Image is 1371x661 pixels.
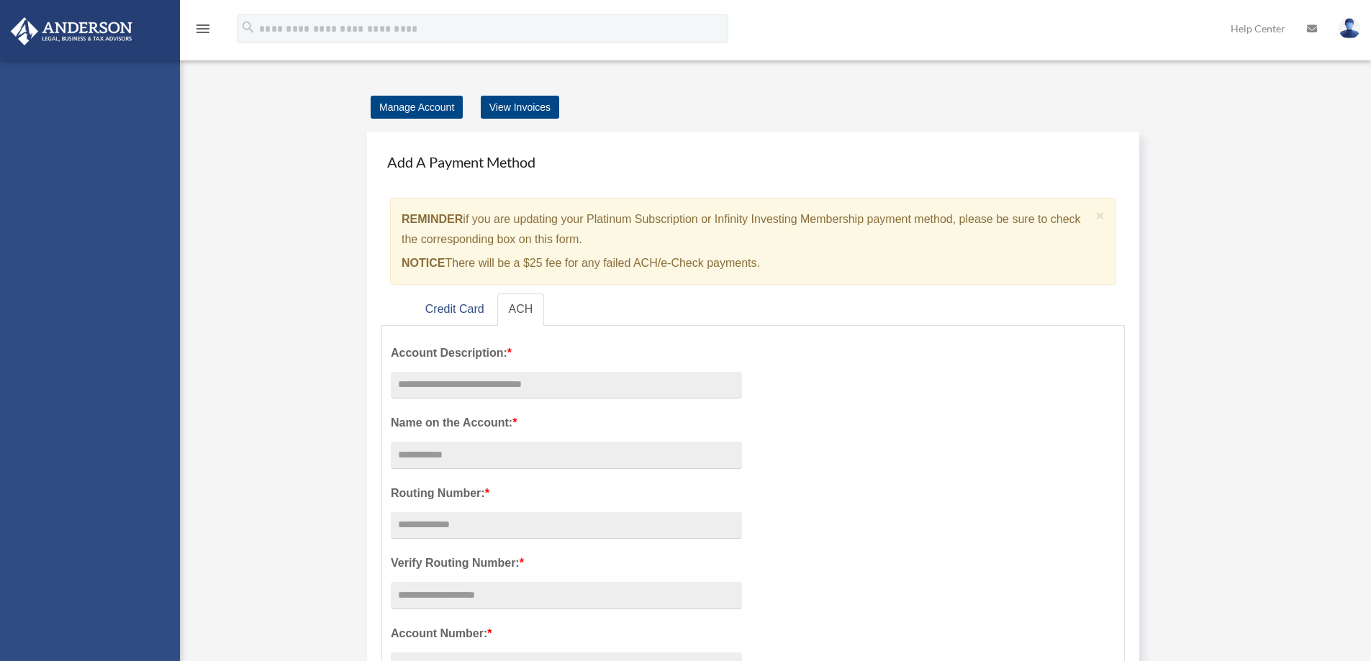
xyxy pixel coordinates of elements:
[391,624,742,644] label: Account Number:
[414,293,496,326] a: Credit Card
[402,213,463,225] strong: REMINDER
[481,96,559,119] a: View Invoices
[391,413,742,433] label: Name on the Account:
[6,17,137,45] img: Anderson Advisors Platinum Portal
[391,553,742,573] label: Verify Routing Number:
[194,25,212,37] a: menu
[1339,18,1360,39] img: User Pic
[390,198,1116,285] div: if you are updating your Platinum Subscription or Infinity Investing Membership payment method, p...
[402,253,1090,273] p: There will be a $25 fee for any failed ACH/e-Check payments.
[194,20,212,37] i: menu
[371,96,463,119] a: Manage Account
[391,343,742,363] label: Account Description:
[391,483,742,503] label: Routing Number:
[497,293,545,326] a: ACH
[240,19,256,35] i: search
[381,146,1125,178] h4: Add A Payment Method
[1096,207,1105,224] span: ×
[402,257,445,269] strong: NOTICE
[1096,208,1105,223] button: Close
